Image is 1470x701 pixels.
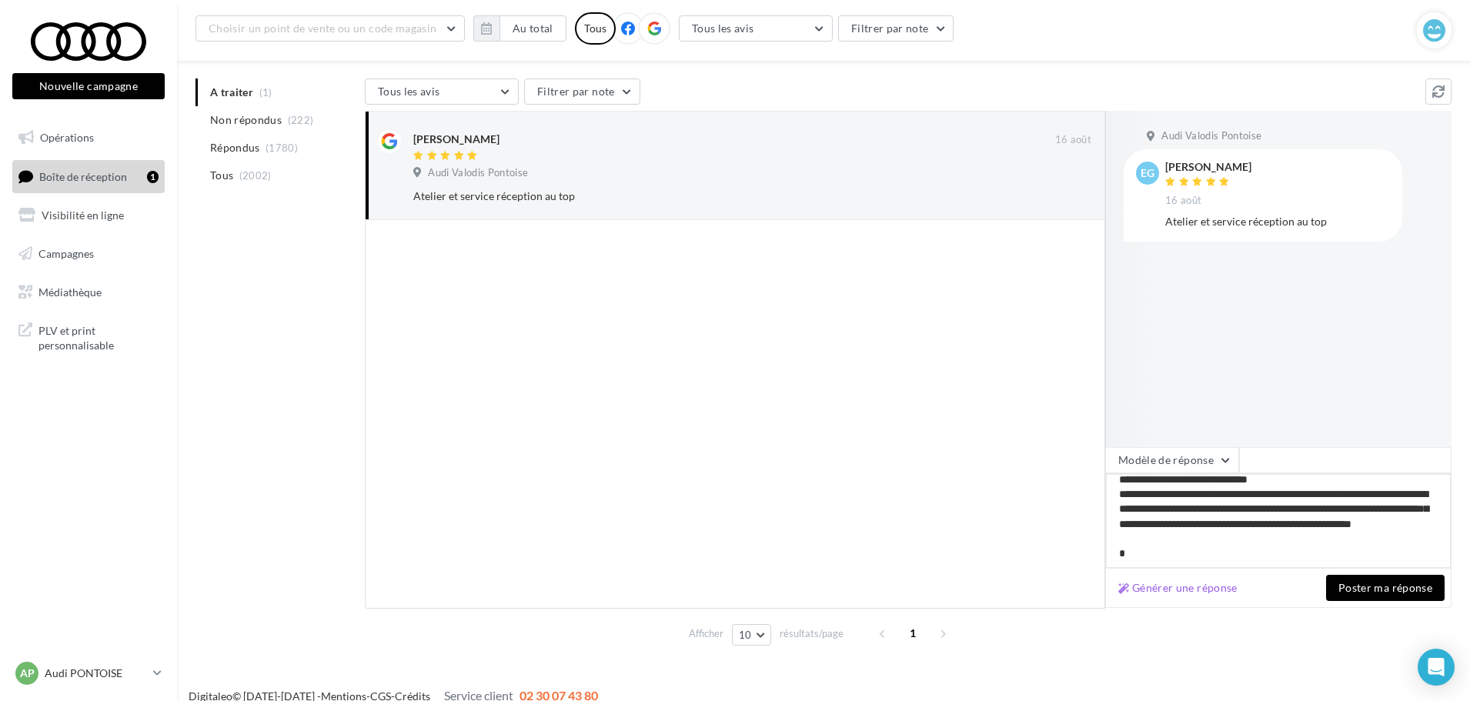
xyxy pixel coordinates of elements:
[1165,162,1251,172] div: [PERSON_NAME]
[499,15,566,42] button: Au total
[195,15,465,42] button: Choisir un point de vente ou un code magasin
[288,114,314,126] span: (222)
[473,15,566,42] button: Au total
[9,276,168,309] a: Médiathèque
[12,659,165,688] a: AP Audi PONTOISE
[413,132,499,147] div: [PERSON_NAME]
[739,629,752,641] span: 10
[42,209,124,222] span: Visibilité en ligne
[9,314,168,359] a: PLV et print personnalisable
[428,166,528,180] span: Audi Valodis Pontoise
[9,122,168,154] a: Opérations
[147,171,159,183] div: 1
[732,624,771,646] button: 10
[365,78,519,105] button: Tous les avis
[40,131,94,144] span: Opérations
[45,666,147,681] p: Audi PONTOISE
[9,160,168,193] a: Boîte de réception1
[39,169,127,182] span: Boîte de réception
[1418,649,1455,686] div: Open Intercom Messenger
[38,320,159,353] span: PLV et print personnalisable
[210,168,233,183] span: Tous
[1326,575,1445,601] button: Poster ma réponse
[9,238,168,270] a: Campagnes
[210,140,260,155] span: Répondus
[692,22,754,35] span: Tous les avis
[413,189,991,204] div: Atelier et service réception au top
[524,78,640,105] button: Filtrer par note
[266,142,298,154] span: (1780)
[1165,194,1201,208] span: 16 août
[679,15,833,42] button: Tous les avis
[780,626,844,641] span: résultats/page
[9,199,168,232] a: Visibilité en ligne
[38,285,102,298] span: Médiathèque
[38,247,94,260] span: Campagnes
[210,112,282,128] span: Non répondus
[838,15,954,42] button: Filtrer par note
[689,626,723,641] span: Afficher
[1165,214,1390,229] div: Atelier et service réception au top
[1161,129,1261,143] span: Audi Valodis Pontoise
[1141,165,1154,181] span: EG
[378,85,440,98] span: Tous les avis
[1112,579,1244,597] button: Générer une réponse
[12,73,165,99] button: Nouvelle campagne
[239,169,272,182] span: (2002)
[900,621,925,646] span: 1
[575,12,616,45] div: Tous
[1105,447,1239,473] button: Modèle de réponse
[20,666,35,681] span: AP
[1055,133,1091,147] span: 16 août
[209,22,436,35] span: Choisir un point de vente ou un code magasin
